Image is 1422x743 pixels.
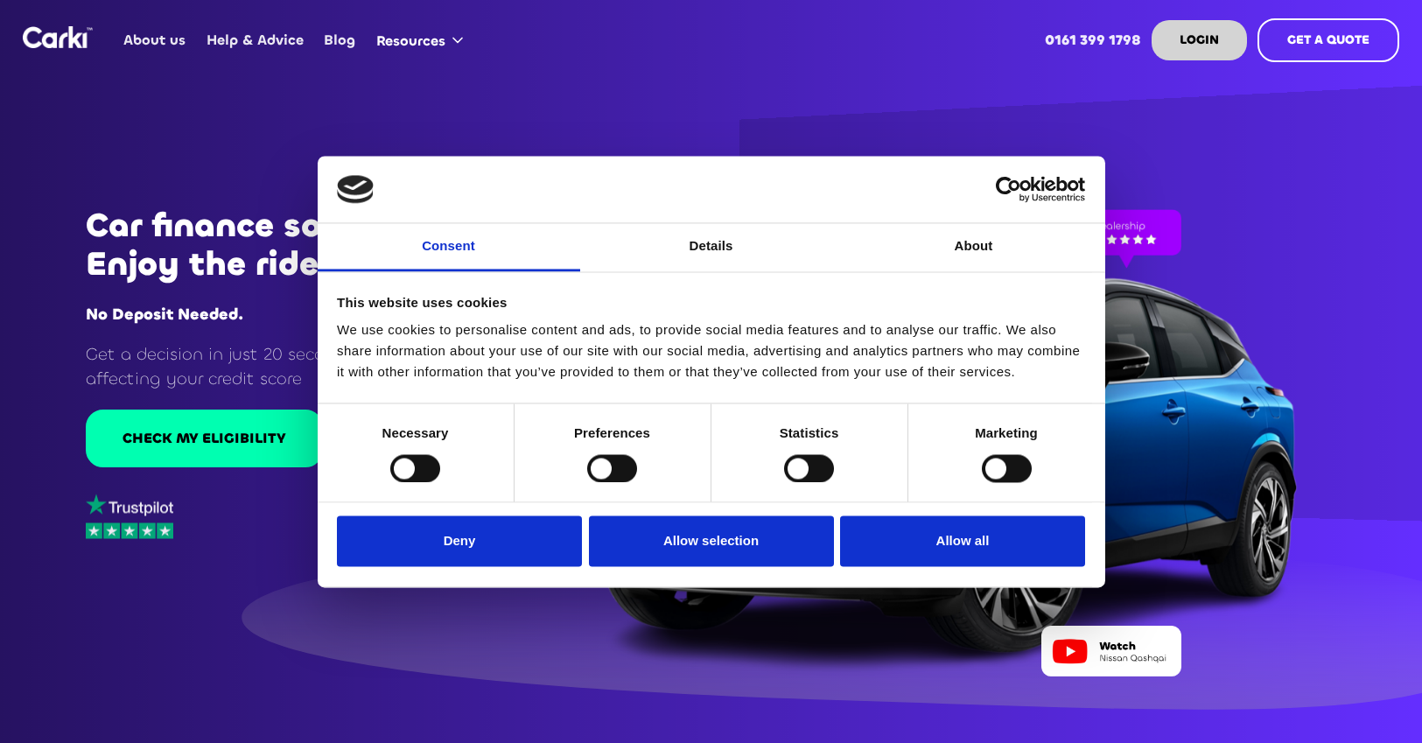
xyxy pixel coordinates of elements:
[1152,20,1247,60] a: LOGIN
[337,175,374,203] img: logo
[376,32,445,51] div: Resources
[580,224,843,272] a: Details
[574,426,650,441] strong: Preferences
[86,207,478,284] h1: Car finance sorted. Enjoy the ride!
[314,6,366,74] a: Blog
[86,342,478,390] p: Get a decision in just 20 seconds* without affecting your credit score
[337,516,582,567] button: Deny
[932,176,1085,202] a: Usercentrics Cookiebot - opens in a new window
[780,426,839,441] strong: Statistics
[366,7,480,74] div: Resources
[23,26,93,48] a: home
[86,410,323,467] a: CHECK MY ELIGIBILITY
[1257,18,1399,62] a: GET A QUOTE
[23,26,93,48] img: Logo
[337,320,1085,383] div: We use cookies to personalise content and ads, to provide social media features and to analyse ou...
[975,426,1038,441] strong: Marketing
[114,6,196,74] a: About us
[337,292,1085,313] div: This website uses cookies
[86,522,173,539] img: stars
[840,516,1085,567] button: Allow all
[123,429,286,448] div: CHECK MY ELIGIBILITY
[1035,6,1152,74] a: 0161 399 1798
[843,224,1105,272] a: About
[589,516,834,567] button: Allow selection
[1045,31,1141,49] strong: 0161 399 1798
[196,6,313,74] a: Help & Advice
[86,304,243,325] strong: No Deposit Needed.
[1180,32,1219,48] strong: LOGIN
[318,224,580,272] a: Consent
[86,494,173,516] img: trustpilot
[1287,32,1369,48] strong: GET A QUOTE
[382,426,449,441] strong: Necessary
